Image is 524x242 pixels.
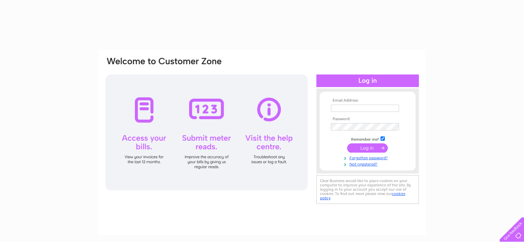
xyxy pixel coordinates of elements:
a: cookies policy [320,191,405,200]
input: Submit [347,143,388,153]
div: Clear Business would like to place cookies on your computer to improve your experience of the sit... [316,175,419,204]
th: Email Address: [329,98,406,103]
a: Forgotten password? [331,154,406,161]
th: Password: [329,117,406,121]
a: Not registered? [331,161,406,167]
td: Remember me? [329,135,406,142]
